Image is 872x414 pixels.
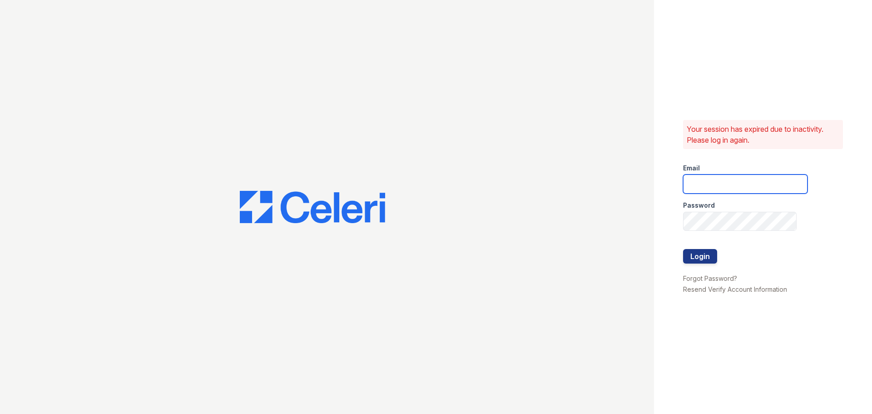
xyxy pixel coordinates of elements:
a: Resend Verify Account Information [683,285,787,293]
label: Email [683,164,700,173]
label: Password [683,201,715,210]
img: CE_Logo_Blue-a8612792a0a2168367f1c8372b55b34899dd931a85d93a1a3d3e32e68fde9ad4.png [240,191,385,224]
a: Forgot Password? [683,274,737,282]
button: Login [683,249,717,264]
p: Your session has expired due to inactivity. Please log in again. [687,124,839,145]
